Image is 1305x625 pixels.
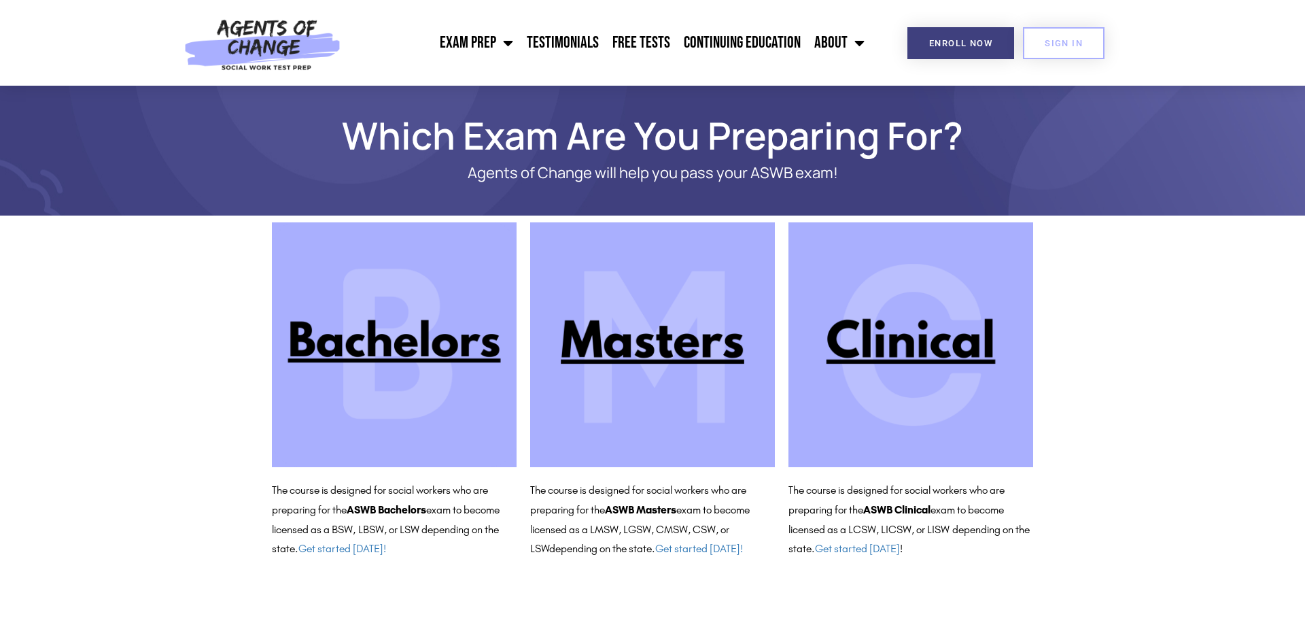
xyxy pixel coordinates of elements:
[677,26,807,60] a: Continuing Education
[1045,39,1083,48] span: SIGN IN
[298,542,386,555] a: Get started [DATE]!
[347,503,426,516] b: ASWB Bachelors
[929,39,992,48] span: Enroll Now
[606,26,677,60] a: Free Tests
[807,26,871,60] a: About
[520,26,606,60] a: Testimonials
[319,165,986,182] p: Agents of Change will help you pass your ASWB exam!
[265,120,1040,151] h1: Which Exam Are You Preparing For?
[433,26,520,60] a: Exam Prep
[1023,27,1104,59] a: SIGN IN
[863,503,930,516] b: ASWB Clinical
[788,481,1033,559] p: The course is designed for social workers who are preparing for the exam to become licensed as a ...
[815,542,900,555] a: Get started [DATE]
[530,481,775,559] p: The course is designed for social workers who are preparing for the exam to become licensed as a ...
[907,27,1014,59] a: Enroll Now
[655,542,743,555] a: Get started [DATE]!
[549,542,743,555] span: depending on the state.
[348,26,871,60] nav: Menu
[272,481,517,559] p: The course is designed for social workers who are preparing for the exam to become licensed as a ...
[605,503,676,516] b: ASWB Masters
[812,542,903,555] span: . !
